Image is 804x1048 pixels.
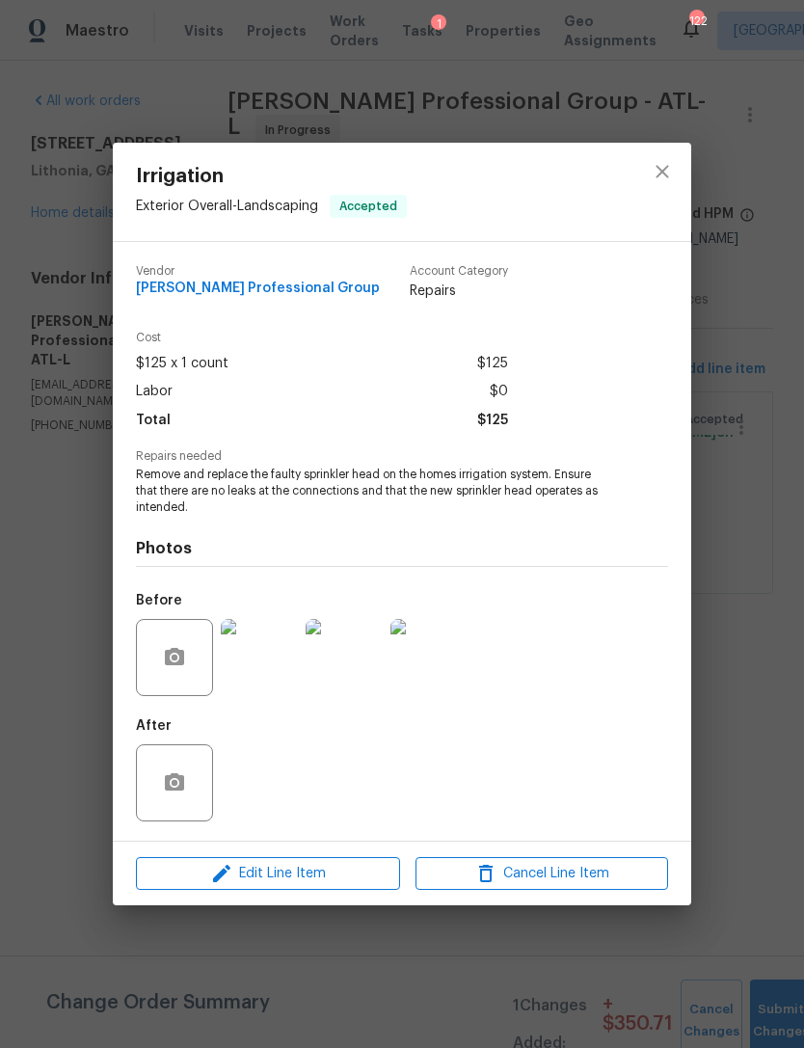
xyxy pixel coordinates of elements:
[136,378,173,406] span: Labor
[136,467,615,515] span: Remove and replace the faulty sprinkler head on the homes irrigation system. Ensure that there ar...
[410,282,508,301] span: Repairs
[421,862,662,886] span: Cancel Line Item
[136,407,171,435] span: Total
[136,166,407,187] span: Irrigation
[490,378,508,406] span: $0
[477,350,508,378] span: $125
[415,857,668,891] button: Cancel Line Item
[477,407,508,435] span: $125
[136,857,400,891] button: Edit Line Item
[136,719,172,733] h5: After
[136,200,318,213] span: Exterior Overall - Landscaping
[142,862,394,886] span: Edit Line Item
[136,265,380,278] span: Vendor
[136,282,380,296] span: [PERSON_NAME] Professional Group
[136,539,668,558] h4: Photos
[332,197,405,216] span: Accepted
[410,265,508,278] span: Account Category
[136,350,228,378] span: $125 x 1 count
[136,594,182,607] h5: Before
[136,332,508,344] span: Cost
[431,14,446,34] div: 1
[639,148,685,195] button: close
[689,12,703,31] div: 122
[136,450,668,463] span: Repairs needed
